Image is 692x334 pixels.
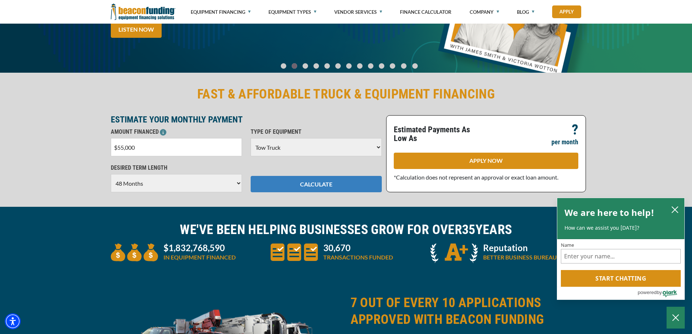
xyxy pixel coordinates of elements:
[279,63,288,69] a: Go To Slide 0
[111,244,158,261] img: three money bags to convey large amount of equipment financed
[669,204,681,214] button: close chatbox
[111,164,242,172] p: DESIRED TERM LENGTH
[111,115,382,124] p: ESTIMATE YOUR MONTHLY PAYMENT
[301,63,309,69] a: Go To Slide 2
[462,222,476,237] span: 35
[323,253,393,262] p: TRANSACTIONS FUNDED
[394,153,578,169] a: APPLY NOW
[251,176,382,192] button: CALCULATE
[323,244,393,252] p: 30,670
[394,125,482,143] p: Estimated Payments As Low As
[399,63,408,69] a: Go To Slide 11
[561,270,681,287] button: Start chatting
[111,138,242,156] input: $
[344,63,353,69] a: Go To Slide 6
[638,288,656,297] span: powered
[572,125,578,134] p: ?
[564,205,654,220] h2: We are here to help!
[557,198,685,300] div: olark chatbox
[388,63,397,69] a: Go To Slide 10
[564,224,677,232] p: How can we assist you [DATE]?
[410,63,420,69] a: Go To Slide 12
[483,253,557,262] p: BETTER BUSINESS BUREAU
[163,244,236,252] p: $1,832,768,590
[323,63,331,69] a: Go To Slide 4
[271,244,318,261] img: three document icons to convery large amount of transactions funded
[667,307,685,329] button: Close Chatbox
[111,128,242,136] p: AMOUNT FINANCED
[312,63,320,69] a: Go To Slide 3
[551,138,578,146] p: per month
[377,63,386,69] a: Go To Slide 9
[5,313,21,329] div: Accessibility Menu
[483,244,557,252] p: Reputation
[290,63,299,69] a: Go To Slide 1
[333,63,342,69] a: Go To Slide 5
[355,63,364,69] a: Go To Slide 7
[430,244,478,263] img: A + icon
[657,288,662,297] span: by
[163,253,236,262] p: IN EQUIPMENT FINANCED
[552,5,581,18] a: Apply
[561,243,681,248] label: Name
[251,128,382,136] p: TYPE OF EQUIPMENT
[366,63,375,69] a: Go To Slide 8
[111,86,582,102] h2: FAST & AFFORDABLE TRUCK & EQUIPMENT FINANCING
[351,294,582,328] h2: 7 OUT OF EVERY 10 APPLICATIONS APPROVED WITH BEACON FUNDING
[111,221,582,238] h2: WE'VE BEEN HELPING BUSINESSES GROW FOR OVER YEARS
[111,21,162,38] a: LISTEN NOW
[561,249,681,263] input: Name
[394,174,558,181] span: *Calculation does not represent an approval or exact loan amount.
[638,287,684,299] a: Powered by Olark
